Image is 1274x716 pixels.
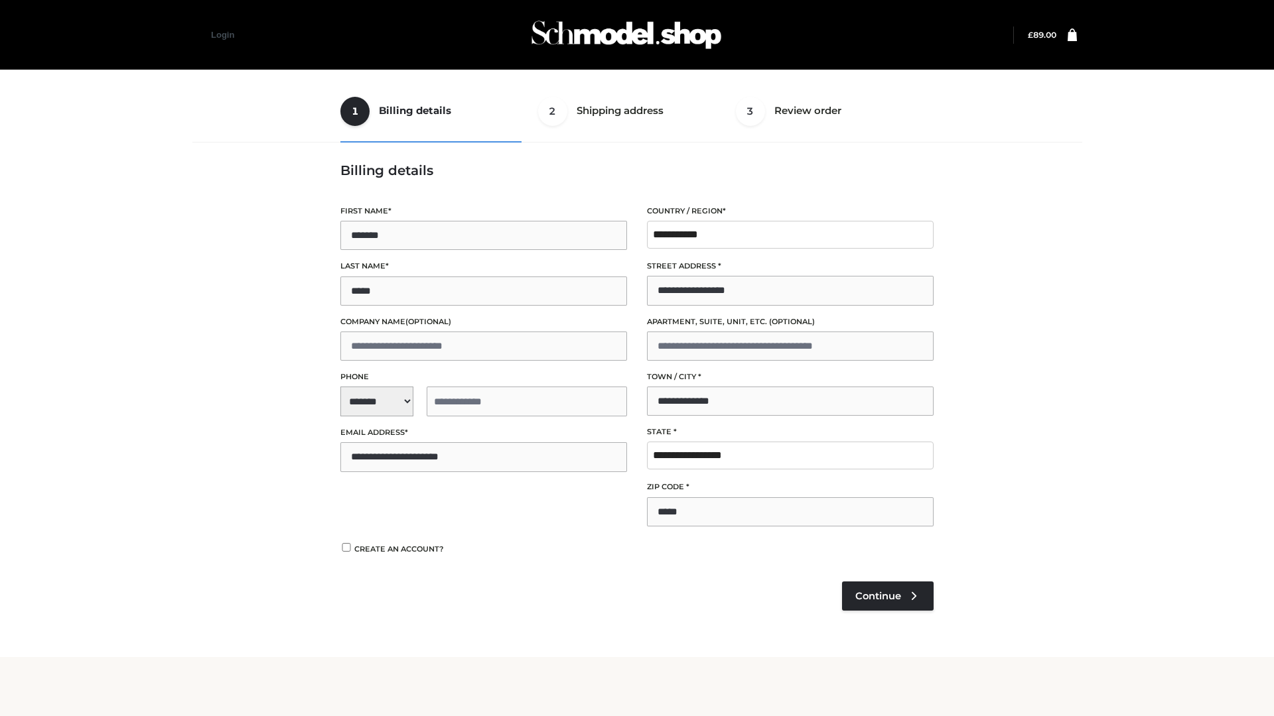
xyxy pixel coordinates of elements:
img: Schmodel Admin 964 [527,9,726,61]
label: First name [340,205,627,217]
label: ZIP Code [647,481,934,493]
a: £89.00 [1028,30,1056,40]
label: Phone [340,371,627,383]
label: Apartment, suite, unit, etc. [647,316,934,328]
span: (optional) [405,317,451,326]
label: Email address [340,426,627,439]
label: Town / City [647,371,934,383]
span: Continue [855,590,901,602]
span: Create an account? [354,544,444,554]
label: State [647,426,934,438]
h3: Billing details [340,162,934,178]
span: (optional) [769,317,815,326]
label: Last name [340,260,627,272]
a: Login [211,30,234,40]
label: Company name [340,316,627,328]
label: Country / Region [647,205,934,217]
span: £ [1028,30,1033,40]
a: Continue [842,581,934,611]
bdi: 89.00 [1028,30,1056,40]
label: Street address [647,260,934,272]
input: Create an account? [340,543,352,552]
